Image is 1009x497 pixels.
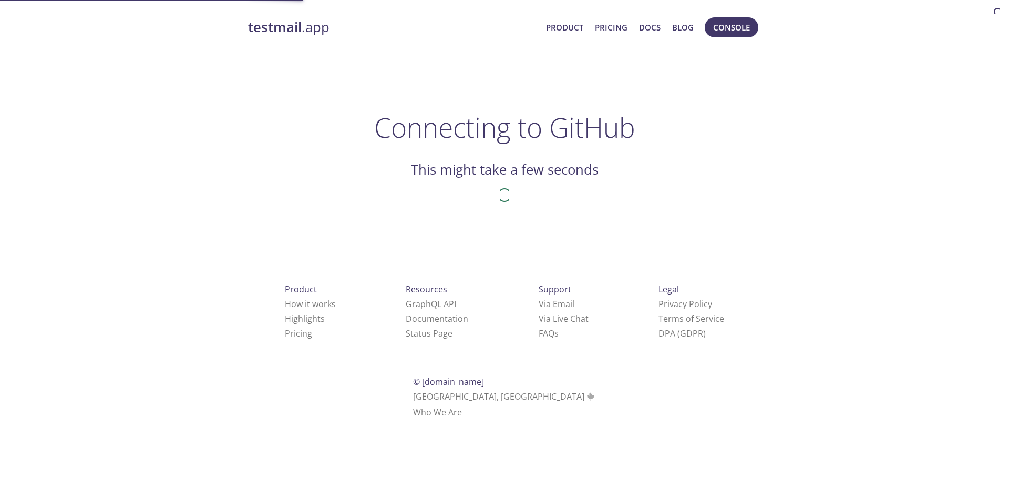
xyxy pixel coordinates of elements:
[248,18,538,36] a: testmail.app
[539,328,559,339] a: FAQ
[713,21,750,34] span: Console
[554,328,559,339] span: s
[658,313,724,324] a: Terms of Service
[546,21,583,34] a: Product
[406,283,447,295] span: Resources
[539,313,589,324] a: Via Live Chat
[413,407,462,418] a: Who We Are
[413,376,484,388] span: © [DOMAIN_NAME]
[411,161,599,179] h2: This might take a few seconds
[285,328,312,339] a: Pricing
[413,391,596,402] span: [GEOGRAPHIC_DATA], [GEOGRAPHIC_DATA]
[406,328,452,339] a: Status Page
[406,298,456,310] a: GraphQL API
[658,328,706,339] a: DPA (GDPR)
[595,21,627,34] a: Pricing
[539,283,571,295] span: Support
[539,298,574,310] a: Via Email
[639,21,661,34] a: Docs
[658,283,679,295] span: Legal
[374,111,635,143] h1: Connecting to GitHub
[248,18,302,36] strong: testmail
[705,17,758,37] button: Console
[672,21,694,34] a: Blog
[285,298,336,310] a: How it works
[658,298,712,310] a: Privacy Policy
[406,313,468,324] a: Documentation
[285,283,317,295] span: Product
[285,313,325,324] a: Highlights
